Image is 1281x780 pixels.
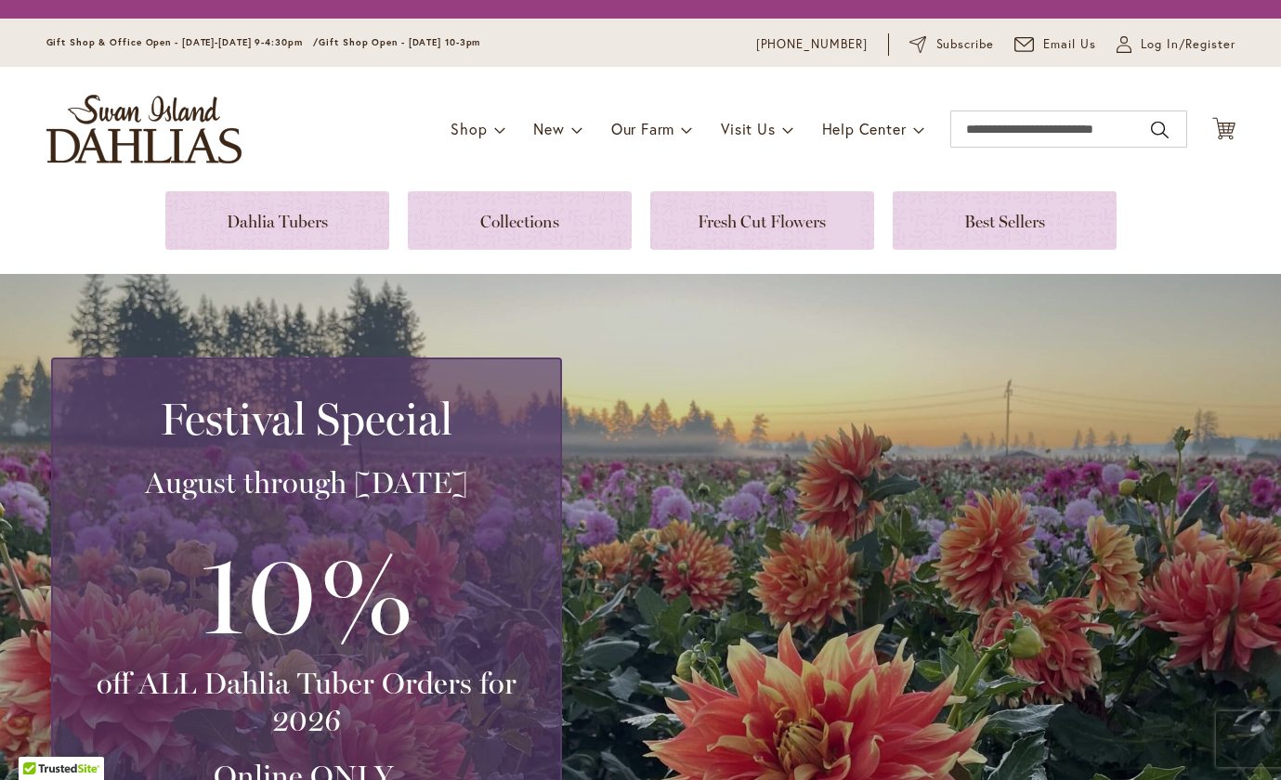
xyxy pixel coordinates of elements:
h3: August through [DATE] [75,464,538,501]
a: Email Us [1014,35,1096,54]
span: New [533,119,564,138]
a: [PHONE_NUMBER] [756,35,869,54]
h3: off ALL Dahlia Tuber Orders for 2026 [75,665,538,739]
a: store logo [46,95,242,163]
button: Search [1151,115,1168,145]
a: Subscribe [909,35,994,54]
span: Email Us [1043,35,1096,54]
span: Gift Shop Open - [DATE] 10-3pm [319,36,480,48]
span: Gift Shop & Office Open - [DATE]-[DATE] 9-4:30pm / [46,36,320,48]
span: Help Center [822,119,907,138]
span: Log In/Register [1141,35,1235,54]
h3: 10% [75,520,538,665]
span: Subscribe [936,35,995,54]
h2: Festival Special [75,393,538,445]
a: Log In/Register [1117,35,1235,54]
span: Shop [451,119,487,138]
span: Visit Us [721,119,775,138]
span: Our Farm [611,119,674,138]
